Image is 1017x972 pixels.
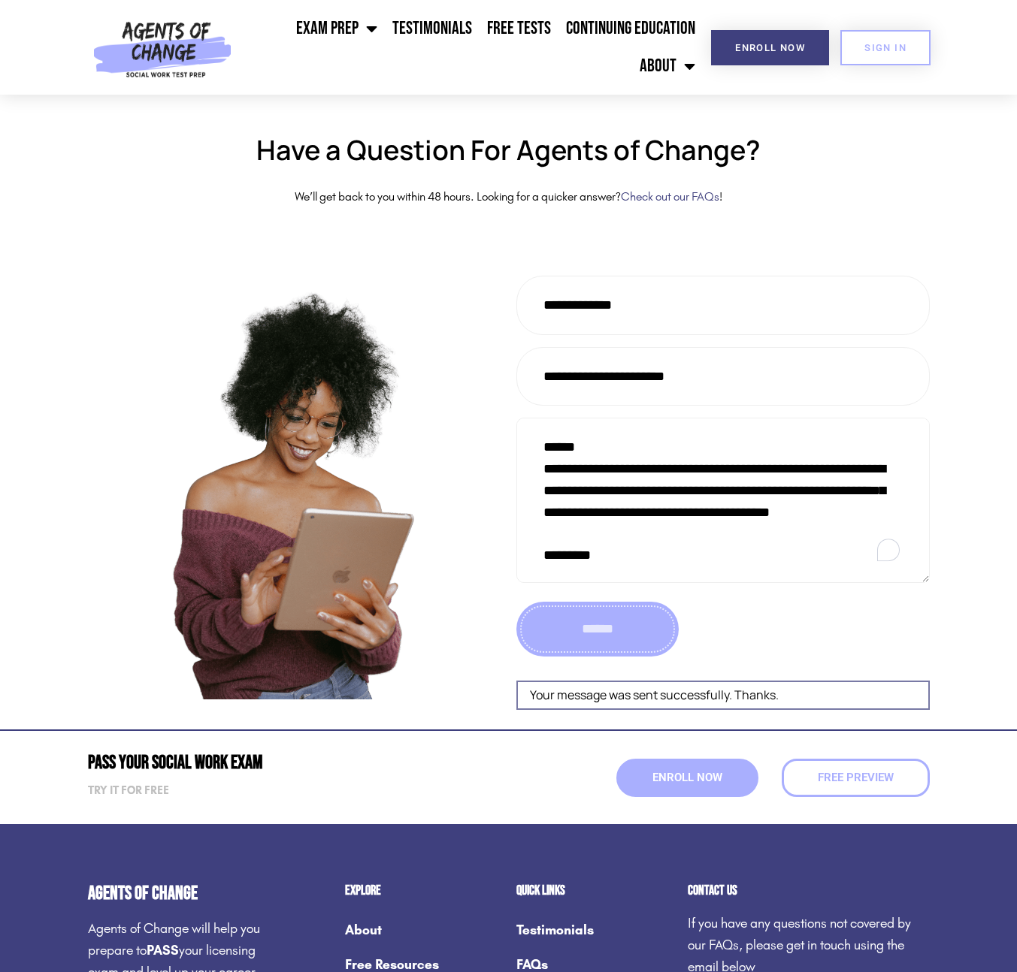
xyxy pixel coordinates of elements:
form: Contact form [516,276,930,710]
a: Enroll Now [711,30,829,65]
a: Free Preview [782,759,930,797]
a: Continuing Education [558,10,703,47]
nav: Menu [238,10,703,85]
a: About [632,47,703,85]
h2: Pass Your Social Work Exam [88,753,501,772]
h2: Explore [345,884,501,898]
div: Your message was sent successfully. Thanks. [516,681,930,710]
a: About [345,913,501,947]
h2: Contact us [688,884,930,898]
span: Enroll Now [652,772,722,783]
span: Enroll Now [735,43,805,53]
a: Testimonials [385,10,480,47]
h2: Have a Question For Agents of Change? [88,137,930,164]
textarea: To enrich screen reader interactions, please activate Accessibility in Grammarly extension settings [516,418,930,583]
a: SIGN IN [840,30,931,65]
a: Free Tests [480,10,558,47]
span: Free Preview [818,772,894,783]
a: Check out our FAQs [621,189,719,204]
h2: Quick Links [516,884,673,898]
span: SIGN IN [864,43,907,53]
center: We’ll get back to you within 48 hours. Looking for a quicker answer? ! [88,186,930,208]
strong: Try it for free [88,783,169,797]
a: Enroll Now [616,759,758,797]
a: Testimonials [516,913,673,947]
strong: PASS [147,942,179,958]
a: Exam Prep [289,10,385,47]
h4: Agents of Change [88,884,270,903]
